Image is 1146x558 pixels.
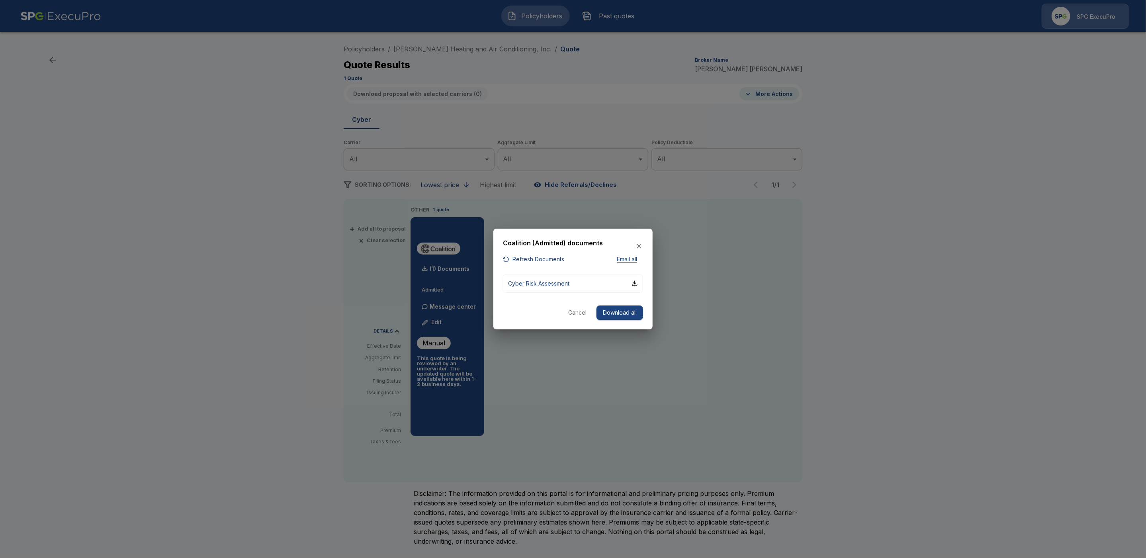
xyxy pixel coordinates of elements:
button: Refresh Documents [503,255,564,264]
button: Cancel [565,305,590,320]
h6: Coalition (Admitted) documents [503,238,603,249]
button: Download all [596,305,643,320]
button: Email all [611,255,643,264]
button: Cyber Risk Assessment [503,274,643,293]
p: Cyber Risk Assessment [508,279,569,288]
